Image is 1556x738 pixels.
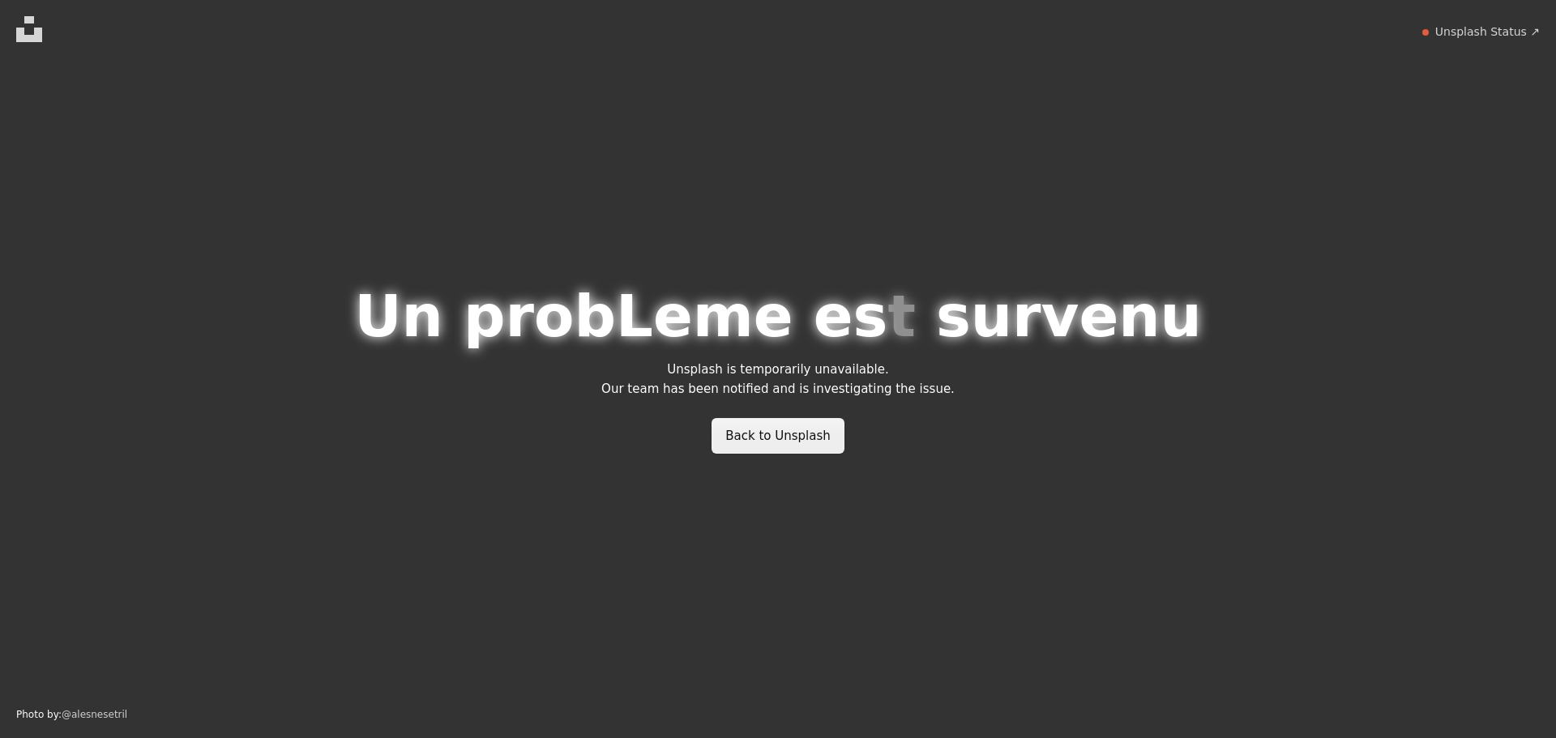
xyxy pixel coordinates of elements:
[1435,24,1540,41] a: Unsplash Status ↗
[667,362,888,377] font: Unsplash is temporarily unavailable.
[601,382,955,396] font: Our team has been notified and is investigating the issue.
[1012,282,1041,350] font: r
[1161,282,1202,350] font: u
[1041,282,1079,350] font: v
[754,282,793,350] font: e
[853,282,888,350] font: s
[62,709,127,720] a: @alesnesetril
[1079,282,1118,350] font: e
[354,282,401,350] font: U
[1435,25,1527,38] font: Unsplash Status
[887,282,915,350] font: t
[971,282,1012,350] font: u
[653,282,693,350] font: e
[1118,282,1160,350] font: n
[725,429,831,443] font: Back to Unsplash
[505,282,534,350] font: r
[616,282,653,350] font: L
[936,282,971,350] font: s
[712,418,844,454] a: Back to Unsplash
[1530,25,1540,38] font: ↗
[534,282,574,350] font: o
[574,282,616,350] font: b
[354,285,1202,347] h1: A problem has occurred
[402,282,443,350] font: n
[464,282,506,350] font: p
[814,282,853,350] font: e
[693,282,754,350] font: m
[16,709,62,720] font: Photo by:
